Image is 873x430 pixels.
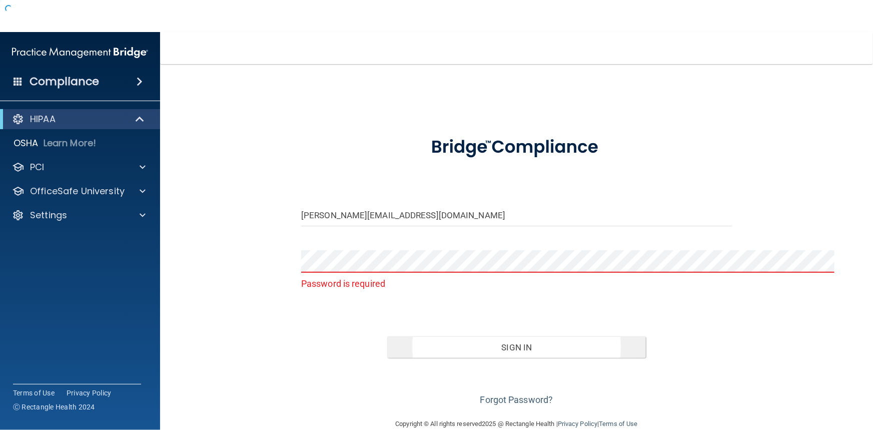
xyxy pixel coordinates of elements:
h4: Compliance [30,75,99,89]
p: Password is required [301,275,732,292]
a: Terms of Use [599,420,637,427]
a: Settings [12,209,146,221]
p: OfficeSafe University [30,185,125,197]
img: PMB logo [12,43,148,63]
a: HIPAA [12,113,145,125]
a: Forgot Password? [480,394,553,405]
span: Ⓒ Rectangle Health 2024 [13,402,95,412]
p: Learn More! [44,137,97,149]
a: OfficeSafe University [12,185,146,197]
a: Terms of Use [13,388,55,398]
a: PCI [12,161,146,173]
button: Sign In [387,336,645,358]
p: OSHA [14,137,39,149]
p: Settings [30,209,67,221]
a: Privacy Policy [67,388,112,398]
input: Email [301,204,732,226]
a: Privacy Policy [558,420,597,427]
img: bridge_compliance_login_screen.278c3ca4.svg [413,124,620,171]
p: PCI [30,161,44,173]
p: HIPAA [30,113,56,125]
